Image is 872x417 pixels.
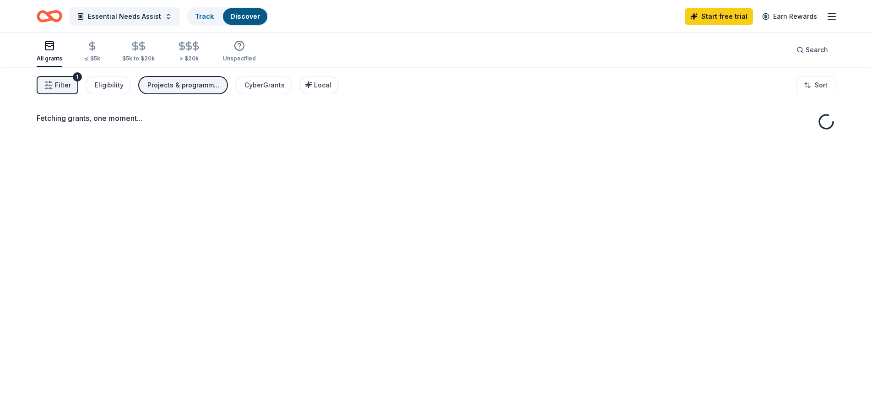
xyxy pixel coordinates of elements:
button: All grants [37,37,62,67]
span: Local [314,81,331,89]
button: Projects & programming [138,76,228,94]
div: All grants [37,55,62,62]
a: Start free trial [685,8,753,25]
div: Projects & programming [147,80,221,91]
span: Filter [55,80,71,91]
button: Unspecified [223,37,256,67]
a: Earn Rewards [757,8,823,25]
button: Essential Needs Assist [70,7,179,26]
span: Search [806,44,828,55]
button: TrackDiscover [187,7,268,26]
div: 1 [73,72,82,81]
button: $5k to $20k [122,37,155,67]
div: Eligibility [95,80,124,91]
span: Essential Needs Assist [88,11,161,22]
button: CyberGrants [235,76,292,94]
span: Sort [815,80,828,91]
button: ≤ $5k [84,37,100,67]
div: Fetching grants, one moment... [37,113,835,124]
div: ≤ $5k [84,55,100,62]
div: CyberGrants [244,80,285,91]
a: Track [195,12,214,20]
a: Home [37,5,62,27]
a: Discover [230,12,260,20]
div: Unspecified [223,55,256,62]
div: > $20k [177,55,201,62]
div: $5k to $20k [122,55,155,62]
button: Local [299,76,339,94]
button: Search [789,41,835,59]
button: > $20k [177,37,201,67]
button: Eligibility [86,76,131,94]
button: Filter1 [37,76,78,94]
button: Sort [796,76,835,94]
